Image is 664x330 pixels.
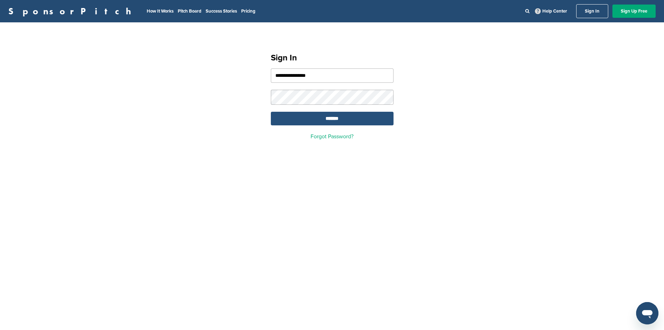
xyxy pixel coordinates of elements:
[311,133,353,140] a: Forgot Password?
[636,302,658,324] iframe: Button to launch messaging window
[612,5,656,18] a: Sign Up Free
[241,8,255,14] a: Pricing
[271,52,394,64] h1: Sign In
[178,8,201,14] a: Pitch Board
[534,7,568,15] a: Help Center
[8,7,136,16] a: SponsorPitch
[206,8,237,14] a: Success Stories
[147,8,174,14] a: How It Works
[576,4,608,18] a: Sign In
